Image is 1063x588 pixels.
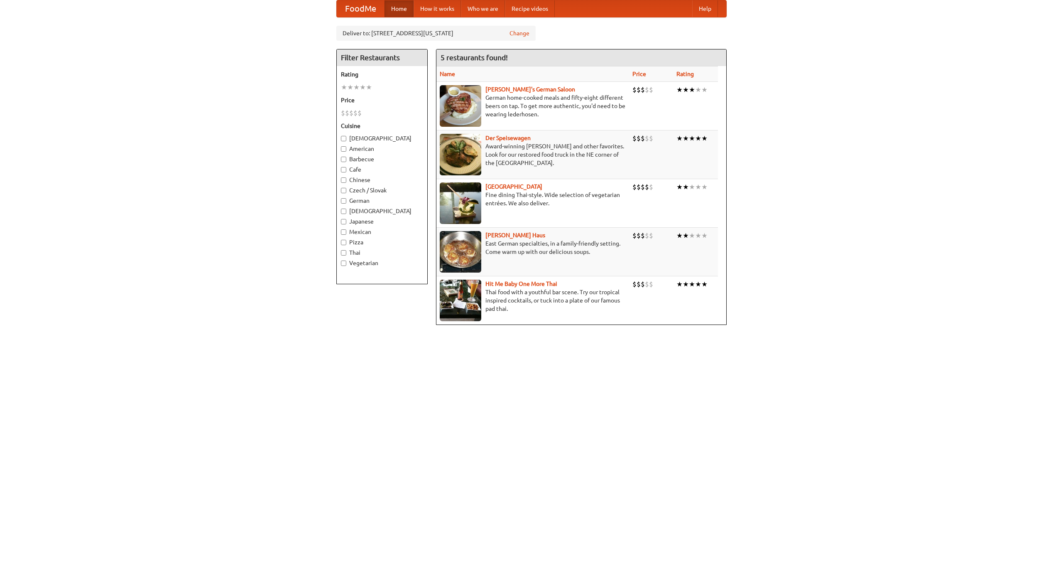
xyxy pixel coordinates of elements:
label: Czech / Slovak [341,186,423,194]
li: $ [649,231,653,240]
li: ★ [366,83,372,92]
li: $ [637,85,641,94]
li: ★ [360,83,366,92]
a: Der Speisewagen [485,135,531,141]
li: ★ [695,134,701,143]
a: Change [509,29,529,37]
a: FoodMe [337,0,385,17]
li: ★ [353,83,360,92]
p: Thai food with a youthful bar scene. Try our tropical inspired cocktails, or tuck into a plate of... [440,288,626,313]
li: $ [649,280,653,289]
li: ★ [689,231,695,240]
li: ★ [341,83,347,92]
li: $ [641,280,645,289]
img: satay.jpg [440,182,481,224]
h5: Price [341,96,423,104]
img: kohlhaus.jpg [440,231,481,273]
input: American [341,146,346,152]
li: $ [353,108,358,118]
img: speisewagen.jpg [440,134,481,175]
label: Mexican [341,228,423,236]
a: How it works [414,0,461,17]
p: German home-cooked meals and fifty-eight different beers on tap. To get more authentic, you'd nee... [440,93,626,118]
li: $ [649,182,653,192]
label: Pizza [341,238,423,246]
input: Czech / Slovak [341,188,346,193]
li: $ [641,231,645,240]
li: $ [649,134,653,143]
a: Home [385,0,414,17]
p: Award-winning [PERSON_NAME] and other favorites. Look for our restored food truck in the NE corne... [440,142,626,167]
img: esthers.jpg [440,85,481,127]
a: Rating [676,71,694,77]
li: ★ [689,85,695,94]
div: Deliver to: [STREET_ADDRESS][US_STATE] [336,26,536,41]
li: $ [632,85,637,94]
li: ★ [676,280,683,289]
li: $ [645,134,649,143]
li: $ [645,280,649,289]
li: ★ [676,182,683,192]
li: $ [632,231,637,240]
li: ★ [683,85,689,94]
a: [PERSON_NAME]'s German Saloon [485,86,575,93]
h5: Cuisine [341,122,423,130]
li: $ [358,108,362,118]
label: Vegetarian [341,259,423,267]
li: ★ [701,280,708,289]
a: Who we are [461,0,505,17]
a: [PERSON_NAME] Haus [485,232,545,239]
li: ★ [701,182,708,192]
h5: Rating [341,70,423,79]
li: ★ [676,231,683,240]
input: [DEMOGRAPHIC_DATA] [341,209,346,214]
a: [GEOGRAPHIC_DATA] [485,183,542,190]
label: Chinese [341,176,423,184]
li: ★ [701,85,708,94]
label: [DEMOGRAPHIC_DATA] [341,134,423,143]
li: $ [349,108,353,118]
li: ★ [695,182,701,192]
li: $ [341,108,345,118]
li: ★ [701,231,708,240]
li: ★ [695,280,701,289]
li: ★ [689,280,695,289]
li: ★ [695,231,701,240]
li: ★ [676,134,683,143]
li: $ [632,280,637,289]
a: Recipe videos [505,0,555,17]
li: $ [345,108,349,118]
label: Cafe [341,165,423,174]
input: German [341,198,346,204]
li: $ [632,182,637,192]
input: Mexican [341,229,346,235]
li: $ [641,85,645,94]
li: $ [645,85,649,94]
li: $ [645,231,649,240]
label: American [341,145,423,153]
p: East German specialties, in a family-friendly setting. Come warm up with our delicious soups. [440,239,626,256]
li: ★ [676,85,683,94]
input: Barbecue [341,157,346,162]
li: ★ [683,134,689,143]
a: Name [440,71,455,77]
a: Price [632,71,646,77]
li: ★ [689,182,695,192]
input: Cafe [341,167,346,172]
li: ★ [689,134,695,143]
li: ★ [683,280,689,289]
li: $ [641,182,645,192]
label: Thai [341,248,423,257]
li: $ [637,231,641,240]
li: ★ [683,182,689,192]
label: Barbecue [341,155,423,163]
input: Pizza [341,240,346,245]
b: Hit Me Baby One More Thai [485,280,557,287]
li: $ [632,134,637,143]
ng-pluralize: 5 restaurants found! [441,54,508,62]
input: Vegetarian [341,261,346,266]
